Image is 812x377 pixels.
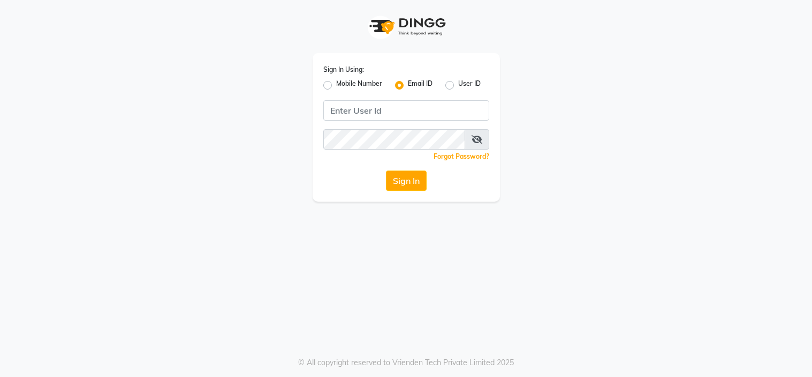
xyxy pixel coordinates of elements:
[323,65,364,75] label: Sign In Using:
[434,152,489,160] a: Forgot Password?
[408,79,432,92] label: Email ID
[323,100,489,121] input: Username
[336,79,382,92] label: Mobile Number
[323,129,465,150] input: Username
[363,11,449,42] img: logo1.svg
[386,171,427,191] button: Sign In
[458,79,481,92] label: User ID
